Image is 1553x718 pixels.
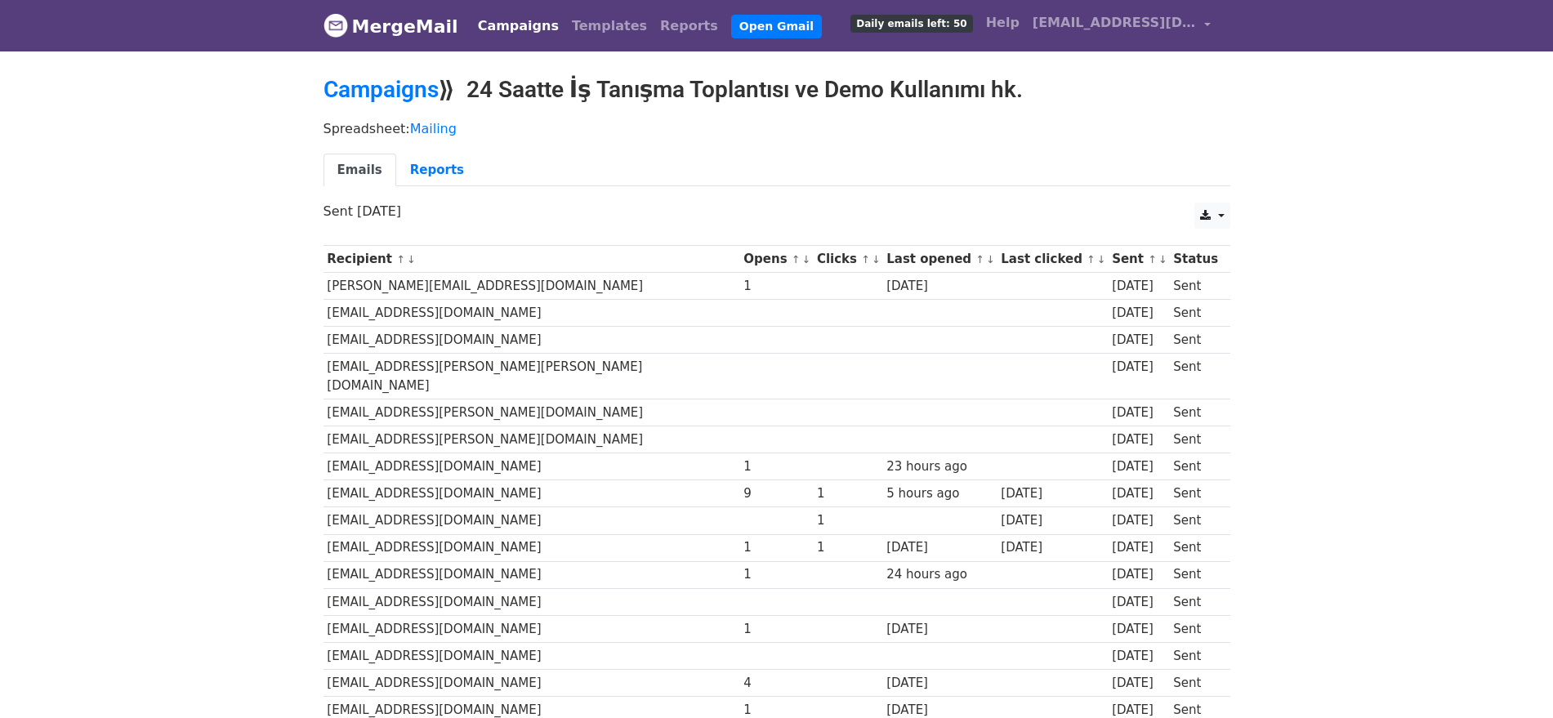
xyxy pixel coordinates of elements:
[1112,404,1166,422] div: [DATE]
[396,154,478,187] a: Reports
[1112,304,1166,323] div: [DATE]
[986,253,995,265] a: ↓
[1112,620,1166,639] div: [DATE]
[410,121,457,136] a: Mailing
[1169,426,1221,453] td: Sent
[1112,430,1166,449] div: [DATE]
[1001,484,1104,503] div: [DATE]
[886,565,993,584] div: 24 hours ago
[1169,507,1221,534] td: Sent
[1112,647,1166,666] div: [DATE]
[861,253,870,265] a: ↑
[1169,588,1221,615] td: Sent
[1169,327,1221,354] td: Sent
[1169,534,1221,561] td: Sent
[324,453,740,480] td: [EMAIL_ADDRESS][DOMAIN_NAME]
[743,277,809,296] div: 1
[1169,399,1221,426] td: Sent
[324,9,458,43] a: MergeMail
[407,253,416,265] a: ↓
[1001,511,1104,530] div: [DATE]
[1158,253,1167,265] a: ↓
[1112,277,1166,296] div: [DATE]
[817,538,879,557] div: 1
[1169,561,1221,588] td: Sent
[324,480,740,507] td: [EMAIL_ADDRESS][DOMAIN_NAME]
[975,253,984,265] a: ↑
[740,246,814,273] th: Opens
[802,253,811,265] a: ↓
[1169,300,1221,327] td: Sent
[844,7,979,39] a: Daily emails left: 50
[792,253,801,265] a: ↑
[324,399,740,426] td: [EMAIL_ADDRESS][PERSON_NAME][DOMAIN_NAME]
[654,10,725,42] a: Reports
[1026,7,1217,45] a: [EMAIL_ADDRESS][DOMAIN_NAME]
[324,76,439,103] a: Campaigns
[1112,331,1166,350] div: [DATE]
[324,642,740,669] td: [EMAIL_ADDRESS][DOMAIN_NAME]
[1112,674,1166,693] div: [DATE]
[1169,453,1221,480] td: Sent
[324,13,348,38] img: MergeMail logo
[1087,253,1096,265] a: ↑
[324,534,740,561] td: [EMAIL_ADDRESS][DOMAIN_NAME]
[1169,354,1221,399] td: Sent
[980,7,1026,39] a: Help
[872,253,881,265] a: ↓
[882,246,997,273] th: Last opened
[1112,511,1166,530] div: [DATE]
[743,565,809,584] div: 1
[324,507,740,534] td: [EMAIL_ADDRESS][DOMAIN_NAME]
[886,457,993,476] div: 23 hours ago
[1169,273,1221,300] td: Sent
[1148,253,1157,265] a: ↑
[324,670,740,697] td: [EMAIL_ADDRESS][DOMAIN_NAME]
[324,588,740,615] td: [EMAIL_ADDRESS][DOMAIN_NAME]
[324,327,740,354] td: [EMAIL_ADDRESS][DOMAIN_NAME]
[565,10,654,42] a: Templates
[1112,538,1166,557] div: [DATE]
[1169,615,1221,642] td: Sent
[324,120,1230,137] p: Spreadsheet:
[1169,642,1221,669] td: Sent
[817,511,879,530] div: 1
[1112,593,1166,612] div: [DATE]
[1033,13,1196,33] span: [EMAIL_ADDRESS][DOMAIN_NAME]
[743,620,809,639] div: 1
[1112,358,1166,377] div: [DATE]
[743,674,809,693] div: 4
[324,615,740,642] td: [EMAIL_ADDRESS][DOMAIN_NAME]
[324,76,1230,104] h2: ⟫ 24 Saatte İş Tanışma Toplantısı ve Demo Kullanımı hk.
[1112,484,1166,503] div: [DATE]
[1108,246,1169,273] th: Sent
[743,457,809,476] div: 1
[997,246,1109,273] th: Last clicked
[813,246,882,273] th: Clicks
[817,484,879,503] div: 1
[324,561,740,588] td: [EMAIL_ADDRESS][DOMAIN_NAME]
[1169,246,1221,273] th: Status
[1097,253,1106,265] a: ↓
[743,484,809,503] div: 9
[324,203,1230,220] p: Sent [DATE]
[396,253,405,265] a: ↑
[743,538,809,557] div: 1
[471,10,565,42] a: Campaigns
[886,484,993,503] div: 5 hours ago
[324,273,740,300] td: [PERSON_NAME][EMAIL_ADDRESS][DOMAIN_NAME]
[886,277,993,296] div: [DATE]
[324,426,740,453] td: [EMAIL_ADDRESS][PERSON_NAME][DOMAIN_NAME]
[1169,670,1221,697] td: Sent
[886,620,993,639] div: [DATE]
[324,154,396,187] a: Emails
[886,674,993,693] div: [DATE]
[1169,480,1221,507] td: Sent
[1112,457,1166,476] div: [DATE]
[324,246,740,273] th: Recipient
[731,15,822,38] a: Open Gmail
[1001,538,1104,557] div: [DATE]
[324,354,740,399] td: [EMAIL_ADDRESS][PERSON_NAME][PERSON_NAME][DOMAIN_NAME]
[1112,565,1166,584] div: [DATE]
[324,300,740,327] td: [EMAIL_ADDRESS][DOMAIN_NAME]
